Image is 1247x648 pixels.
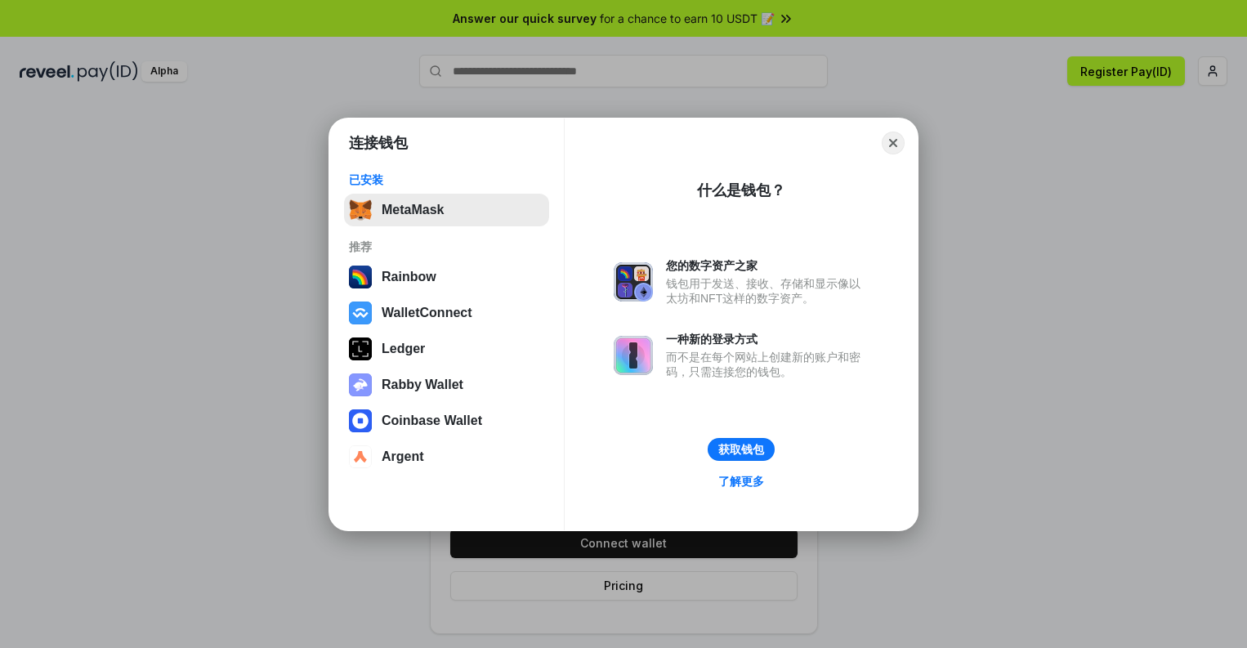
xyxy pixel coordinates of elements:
button: Rainbow [344,261,549,293]
img: svg+xml,%3Csvg%20width%3D%2228%22%20height%3D%2228%22%20viewBox%3D%220%200%2028%2028%22%20fill%3D... [349,409,372,432]
button: 获取钱包 [708,438,775,461]
div: 您的数字资产之家 [666,258,869,273]
div: WalletConnect [382,306,472,320]
div: 已安装 [349,172,544,187]
div: Coinbase Wallet [382,413,482,428]
h1: 连接钱包 [349,133,408,153]
img: svg+xml,%3Csvg%20xmlns%3D%22http%3A%2F%2Fwww.w3.org%2F2000%2Fsvg%22%20width%3D%2228%22%20height%3... [349,337,372,360]
button: Rabby Wallet [344,369,549,401]
button: Coinbase Wallet [344,404,549,437]
button: Ledger [344,333,549,365]
div: 一种新的登录方式 [666,332,869,346]
img: svg+xml,%3Csvg%20fill%3D%22none%22%20height%3D%2233%22%20viewBox%3D%220%200%2035%2033%22%20width%... [349,199,372,221]
div: 了解更多 [718,474,764,489]
img: svg+xml,%3Csvg%20width%3D%22120%22%20height%3D%22120%22%20viewBox%3D%220%200%20120%20120%22%20fil... [349,266,372,288]
button: WalletConnect [344,297,549,329]
button: Close [882,132,905,154]
button: MetaMask [344,194,549,226]
div: MetaMask [382,203,444,217]
img: svg+xml,%3Csvg%20width%3D%2228%22%20height%3D%2228%22%20viewBox%3D%220%200%2028%2028%22%20fill%3D... [349,302,372,324]
div: 推荐 [349,239,544,254]
div: Rabby Wallet [382,378,463,392]
button: Argent [344,440,549,473]
div: Ledger [382,342,425,356]
div: 获取钱包 [718,442,764,457]
img: svg+xml,%3Csvg%20width%3D%2228%22%20height%3D%2228%22%20viewBox%3D%220%200%2028%2028%22%20fill%3D... [349,445,372,468]
a: 了解更多 [708,471,774,492]
div: 什么是钱包？ [697,181,785,200]
img: svg+xml,%3Csvg%20xmlns%3D%22http%3A%2F%2Fwww.w3.org%2F2000%2Fsvg%22%20fill%3D%22none%22%20viewBox... [614,262,653,302]
div: Rainbow [382,270,436,284]
div: 钱包用于发送、接收、存储和显示像以太坊和NFT这样的数字资产。 [666,276,869,306]
div: 而不是在每个网站上创建新的账户和密码，只需连接您的钱包。 [666,350,869,379]
img: svg+xml,%3Csvg%20xmlns%3D%22http%3A%2F%2Fwww.w3.org%2F2000%2Fsvg%22%20fill%3D%22none%22%20viewBox... [349,373,372,396]
img: svg+xml,%3Csvg%20xmlns%3D%22http%3A%2F%2Fwww.w3.org%2F2000%2Fsvg%22%20fill%3D%22none%22%20viewBox... [614,336,653,375]
div: Argent [382,449,424,464]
